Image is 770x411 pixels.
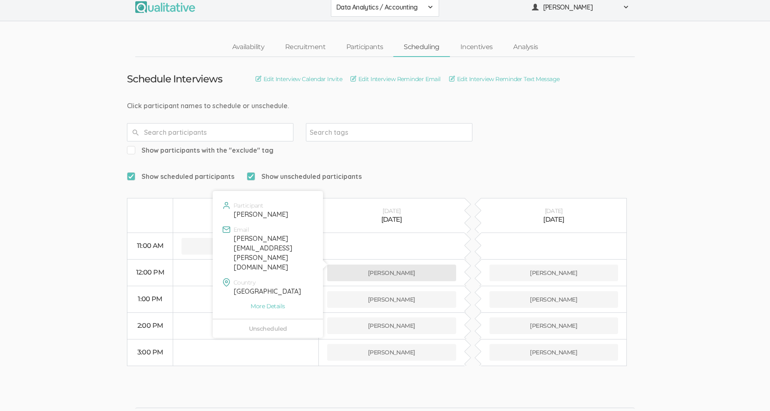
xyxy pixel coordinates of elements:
a: More Details [219,302,317,310]
a: Edit Interview Reminder Email [350,74,441,84]
div: [DATE] [489,207,618,215]
button: [PERSON_NAME] [327,344,456,361]
button: [PERSON_NAME] [327,291,456,308]
span: Show unscheduled participants [247,172,362,181]
button: [PERSON_NAME] [489,344,618,361]
a: Incentives [450,38,503,56]
span: Data Analytics / Accounting [336,2,423,12]
span: [PERSON_NAME] [543,2,618,12]
h3: Schedule Interviews [127,74,222,84]
img: Qualitative [135,1,195,13]
div: 2:00 PM [136,321,164,331]
div: Click participant names to schedule or unschedule. [127,101,643,111]
span: Show scheduled participants [127,172,234,181]
button: [PERSON_NAME] [181,238,310,255]
div: 11:00 AM [136,241,164,251]
div: 12:00 PM [136,268,164,277]
button: [PERSON_NAME] [327,317,456,334]
div: 3:00 PM [136,348,164,357]
div: Unscheduled [219,326,317,332]
div: [DATE] [327,215,456,225]
a: Recruitment [275,38,336,56]
a: Analysis [503,38,548,56]
img: mail.16x16.green.svg [222,225,231,234]
button: [PERSON_NAME] [489,265,618,281]
div: [DATE] [181,207,310,215]
img: mapPin.svg [222,278,231,287]
div: [DATE] [489,215,618,225]
button: [PERSON_NAME] [489,317,618,334]
a: Availability [222,38,275,56]
img: user.svg [222,201,231,210]
div: [PERSON_NAME] [233,210,313,219]
div: [GEOGRAPHIC_DATA] [233,287,313,296]
div: [DATE] [327,207,456,215]
a: Participants [336,38,393,56]
div: [PERSON_NAME][EMAIL_ADDRESS][PERSON_NAME][DOMAIN_NAME] [233,234,313,272]
span: Show participants with the "exclude" tag [127,146,273,155]
span: Country [233,280,255,285]
span: Participant [233,203,263,208]
a: Edit Interview Reminder Text Message [449,74,560,84]
a: Edit Interview Calendar Invite [256,74,342,84]
input: Search participants [127,123,293,141]
div: [DATE] [181,215,310,225]
div: 1:00 PM [136,295,164,304]
input: Search tags [310,127,362,138]
button: [PERSON_NAME] [327,265,456,281]
span: Email [233,227,249,233]
button: [PERSON_NAME] [489,291,618,308]
a: Scheduling [393,38,450,56]
iframe: Chat Widget [728,371,770,411]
